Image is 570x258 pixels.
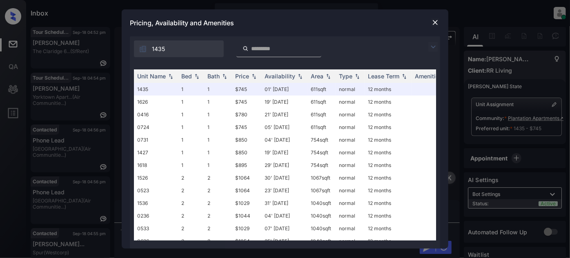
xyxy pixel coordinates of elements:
[307,222,336,235] td: 1040 sqft
[336,184,365,197] td: normal
[261,83,307,96] td: 01' [DATE]
[178,108,204,121] td: 1
[307,121,336,133] td: 611 sqft
[365,235,412,247] td: 12 months
[204,159,232,171] td: 1
[134,121,178,133] td: 0724
[365,83,412,96] td: 12 months
[336,83,365,96] td: normal
[336,159,365,171] td: normal
[365,222,412,235] td: 12 months
[243,45,249,52] img: icon-zuma
[232,171,261,184] td: $1064
[307,83,336,96] td: 611 sqft
[134,96,178,108] td: 1626
[307,159,336,171] td: 754 sqft
[232,83,261,96] td: $745
[134,209,178,222] td: 0236
[122,9,448,36] div: Pricing, Availability and Amenities
[307,133,336,146] td: 754 sqft
[336,133,365,146] td: normal
[134,197,178,209] td: 1536
[204,96,232,108] td: 1
[204,121,232,133] td: 1
[400,73,408,79] img: sorting
[365,209,412,222] td: 12 months
[204,108,232,121] td: 1
[204,235,232,247] td: 2
[307,108,336,121] td: 611 sqft
[232,121,261,133] td: $745
[178,83,204,96] td: 1
[261,96,307,108] td: 19' [DATE]
[232,197,261,209] td: $1029
[204,197,232,209] td: 2
[204,184,232,197] td: 2
[178,146,204,159] td: 1
[307,235,336,247] td: 1040 sqft
[336,108,365,121] td: normal
[232,159,261,171] td: $895
[152,44,165,53] span: 1435
[336,146,365,159] td: normal
[178,171,204,184] td: 2
[220,73,229,79] img: sorting
[336,96,365,108] td: normal
[235,73,249,80] div: Price
[365,133,412,146] td: 12 months
[178,184,204,197] td: 2
[134,222,178,235] td: 0533
[139,45,147,53] img: icon-zuma
[178,159,204,171] td: 1
[365,184,412,197] td: 12 months
[134,171,178,184] td: 1526
[307,184,336,197] td: 1067 sqft
[307,96,336,108] td: 611 sqft
[137,73,166,80] div: Unit Name
[178,133,204,146] td: 1
[193,73,201,79] img: sorting
[232,184,261,197] td: $1064
[261,222,307,235] td: 07' [DATE]
[336,121,365,133] td: normal
[204,133,232,146] td: 1
[261,235,307,247] td: 25' [DATE]
[428,42,438,52] img: icon-zuma
[178,235,204,247] td: 2
[336,209,365,222] td: normal
[250,73,258,79] img: sorting
[232,133,261,146] td: $850
[307,146,336,159] td: 754 sqft
[204,209,232,222] td: 2
[311,73,323,80] div: Area
[261,184,307,197] td: 23' [DATE]
[207,73,220,80] div: Bath
[261,197,307,209] td: 31' [DATE]
[204,83,232,96] td: 1
[365,96,412,108] td: 12 months
[431,18,439,27] img: close
[265,73,295,80] div: Availability
[232,108,261,121] td: $780
[261,159,307,171] td: 29' [DATE]
[178,96,204,108] td: 1
[261,146,307,159] td: 19' [DATE]
[232,96,261,108] td: $745
[134,235,178,247] td: 0636
[415,73,442,80] div: Amenities
[339,73,352,80] div: Type
[134,108,178,121] td: 0416
[232,222,261,235] td: $1029
[336,171,365,184] td: normal
[261,209,307,222] td: 04' [DATE]
[307,197,336,209] td: 1040 sqft
[307,171,336,184] td: 1067 sqft
[232,209,261,222] td: $1044
[261,171,307,184] td: 30' [DATE]
[296,73,304,79] img: sorting
[134,146,178,159] td: 1427
[178,121,204,133] td: 1
[336,222,365,235] td: normal
[232,235,261,247] td: $1054
[204,171,232,184] td: 2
